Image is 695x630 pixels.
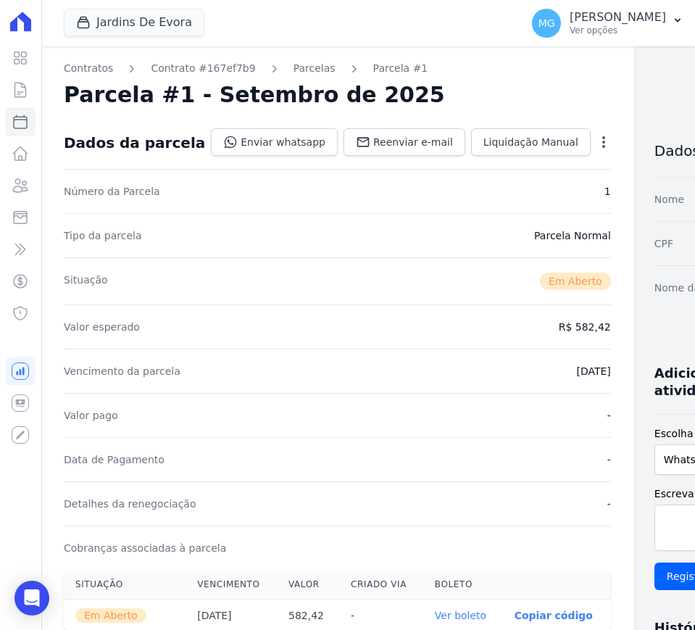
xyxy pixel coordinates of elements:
[64,9,204,36] button: Jardins De Evora
[64,570,186,600] th: Situação
[151,61,255,76] a: Contrato #167ef7b9
[538,18,555,28] span: MG
[75,608,146,623] span: Em Aberto
[339,570,423,600] th: Criado via
[64,497,196,511] dt: Detalhes da renegociação
[64,134,205,152] div: Dados da parcela
[64,61,611,76] nav: Breadcrumb
[654,192,684,207] dt: Nome
[64,408,118,423] dt: Valor pago
[64,61,113,76] a: Contratos
[435,610,486,621] a: Ver boleto
[294,61,336,76] a: Parcelas
[515,610,593,621] button: Copiar código
[186,570,277,600] th: Vencimento
[64,364,180,378] dt: Vencimento da parcela
[604,184,611,199] dd: 1
[64,184,160,199] dt: Número da Parcela
[64,82,445,108] h2: Parcela #1 - Setembro de 2025
[423,570,503,600] th: Boleto
[64,228,142,243] dt: Tipo da parcela
[534,228,611,243] dd: Parcela Normal
[570,10,666,25] p: [PERSON_NAME]
[211,128,338,156] a: Enviar whatsapp
[540,273,611,290] span: Em Aberto
[576,364,610,378] dd: [DATE]
[520,3,695,43] button: MG [PERSON_NAME] Ver opções
[64,452,165,467] dt: Data de Pagamento
[559,320,611,334] dd: R$ 582,42
[277,570,339,600] th: Valor
[607,452,611,467] dd: -
[483,135,578,149] span: Liquidação Manual
[14,581,49,616] div: Open Intercom Messenger
[607,408,611,423] dd: -
[64,320,140,334] dt: Valor esperado
[373,135,453,149] span: Reenviar e-mail
[64,541,226,555] dt: Cobranças associadas à parcela
[654,236,673,251] dt: CPF
[570,25,666,36] p: Ver opções
[373,61,428,76] a: Parcela #1
[607,497,611,511] dd: -
[64,273,108,290] dt: Situação
[344,128,465,156] a: Reenviar e-mail
[471,128,591,156] a: Liquidação Manual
